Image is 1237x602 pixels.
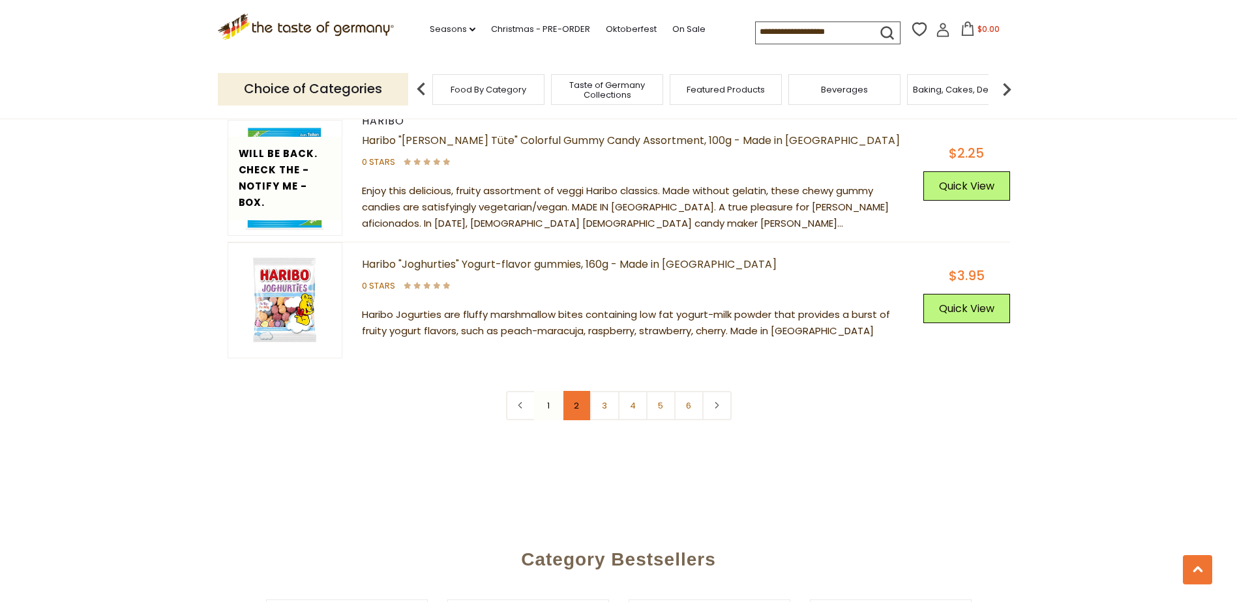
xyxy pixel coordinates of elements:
a: Haribo "Joghurties" Yogurt-flavor gummies, 160g - Made in [GEOGRAPHIC_DATA] [362,257,777,272]
button: Quick View [923,171,1010,201]
p: Choice of Categories [218,73,408,105]
span: $2.25 [949,144,984,162]
a: Beverages [821,85,868,94]
button: Quick View [923,294,1010,323]
span: 0 stars [362,279,395,292]
div: Haribo [362,115,904,128]
a: Oktoberfest [606,22,657,36]
span: $3.95 [949,266,985,285]
span: 0 stars [362,156,395,168]
span: $0.00 [977,23,1000,35]
a: Haribo "[PERSON_NAME] Tüte" Colorful Gummy Candy Assortment, 100g - Made in [GEOGRAPHIC_DATA] [362,133,900,148]
img: Haribo "Bunte Tüte" Colorful Gummy Candy Assortment, 100g - Made in Germany [228,121,342,235]
div: Category Bestsellers [166,530,1072,583]
a: Food By Category [451,85,526,94]
div: Haribo Jogurties are fluffy marshmallow bites containing low fat yogurt-milk powder that provides... [362,307,904,349]
button: $0.00 [953,21,1008,41]
a: Christmas - PRE-ORDER [491,22,590,36]
img: previous arrow [408,76,434,102]
a: Seasons [430,22,475,36]
span: Will be back. Check the - Notify Me - Box. [239,147,318,209]
a: Baking, Cakes, Desserts [913,85,1014,94]
a: 4 [618,391,648,420]
img: next arrow [994,76,1020,102]
img: Haribo Joghurties [228,244,342,357]
a: On Sale [672,22,706,36]
a: Featured Products [687,85,765,94]
a: 5 [646,391,676,420]
a: 6 [674,391,704,420]
a: 3 [590,391,619,420]
a: 2 [562,391,591,420]
a: Taste of Germany Collections [555,80,659,100]
div: Enjoy this delicious, fruity assortment of veggi Haribo classics. Made without gelatin, these che... [362,183,904,242]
